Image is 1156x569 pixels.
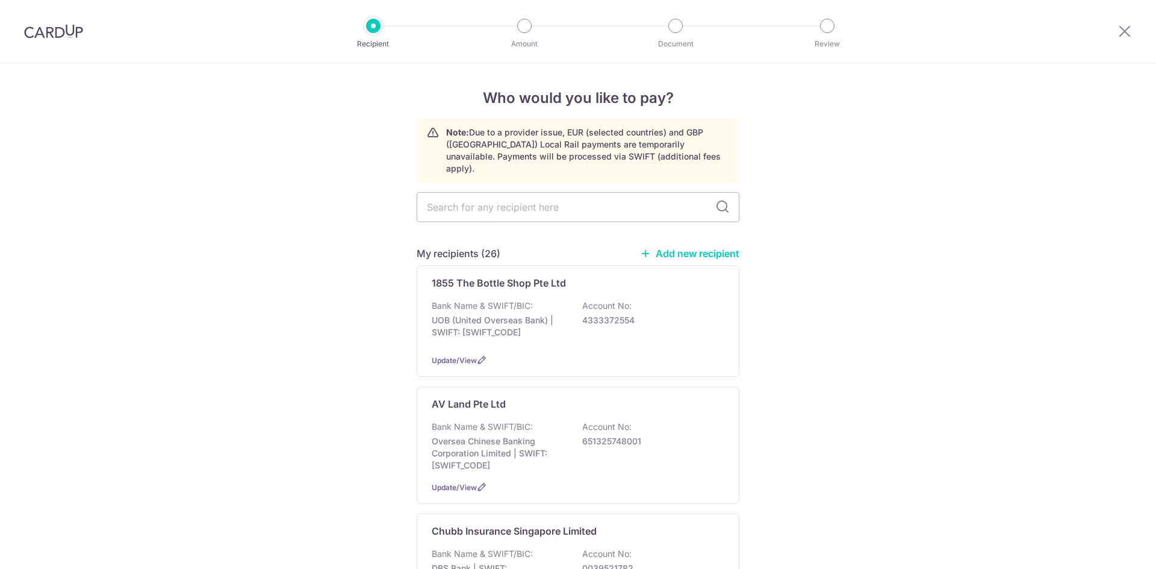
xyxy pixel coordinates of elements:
p: Bank Name & SWIFT/BIC: [432,421,533,433]
a: Update/View [432,483,477,492]
iframe: Opens a widget where you can find more information [1079,533,1144,563]
p: 651325748001 [582,435,717,447]
a: Add new recipient [640,247,739,260]
h5: My recipients (26) [417,246,500,261]
p: Bank Name & SWIFT/BIC: [432,300,533,312]
p: Due to a provider issue, EUR (selected countries) and GBP ([GEOGRAPHIC_DATA]) Local Rail payments... [446,126,729,175]
p: Account No: [582,421,632,433]
p: Document [631,38,720,50]
input: Search for any recipient here [417,192,739,222]
p: Bank Name & SWIFT/BIC: [432,548,533,560]
p: Chubb Insurance Singapore Limited [432,524,597,538]
p: AV Land Pte Ltd [432,397,506,411]
p: Recipient [329,38,418,50]
p: Review [783,38,872,50]
p: UOB (United Overseas Bank) | SWIFT: [SWIFT_CODE] [432,314,567,338]
p: 1855 The Bottle Shop Pte Ltd [432,276,566,290]
p: Amount [480,38,569,50]
p: Oversea Chinese Banking Corporation Limited | SWIFT: [SWIFT_CODE] [432,435,567,471]
a: Update/View [432,356,477,365]
img: CardUp [24,24,83,39]
h4: Who would you like to pay? [417,87,739,109]
p: Account No: [582,548,632,560]
p: 4333372554 [582,314,717,326]
strong: Note: [446,127,469,137]
p: Account No: [582,300,632,312]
